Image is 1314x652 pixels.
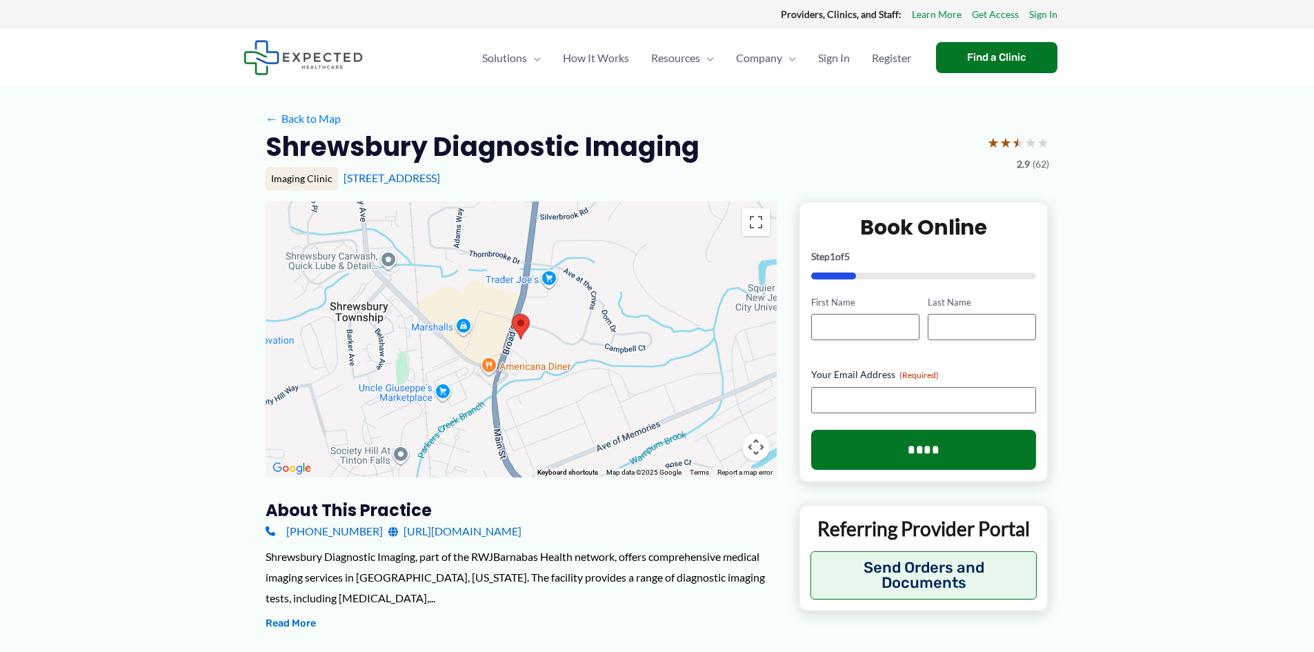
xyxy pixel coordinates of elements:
[742,433,770,461] button: Map camera controls
[563,34,629,82] span: How It Works
[811,214,1037,241] h2: Book Online
[482,34,527,82] span: Solutions
[872,34,911,82] span: Register
[811,296,919,309] label: First Name
[266,112,279,125] span: ←
[742,208,770,236] button: Toggle fullscreen view
[651,34,700,82] span: Resources
[818,34,850,82] span: Sign In
[1037,130,1049,155] span: ★
[471,34,552,82] a: SolutionsMenu Toggle
[781,8,902,20] strong: Providers, Clinics, and Staff:
[861,34,922,82] a: Register
[266,546,777,608] div: Shrewsbury Diagnostic Imaging, part of the RWJBarnabas Health network, offers comprehensive medic...
[717,468,773,476] a: Report a map error
[640,34,725,82] a: ResourcesMenu Toggle
[807,34,861,82] a: Sign In
[243,40,363,75] img: Expected Healthcare Logo - side, dark font, small
[912,6,962,23] a: Learn More
[700,34,714,82] span: Menu Toggle
[266,130,699,164] h2: Shrewsbury Diagnostic Imaging
[736,34,782,82] span: Company
[999,130,1012,155] span: ★
[266,500,777,521] h3: About this practice
[1024,130,1037,155] span: ★
[344,171,440,184] a: [STREET_ADDRESS]
[782,34,796,82] span: Menu Toggle
[810,551,1037,600] button: Send Orders and Documents
[987,130,999,155] span: ★
[1033,155,1049,173] span: (62)
[725,34,807,82] a: CompanyMenu Toggle
[830,250,835,262] span: 1
[972,6,1019,23] a: Get Access
[936,42,1057,73] a: Find a Clinic
[810,516,1037,541] p: Referring Provider Portal
[269,460,315,477] img: Google
[266,167,338,190] div: Imaging Clinic
[1017,155,1030,173] span: 2.9
[811,252,1037,261] p: Step of
[552,34,640,82] a: How It Works
[269,460,315,477] a: Open this area in Google Maps (opens a new window)
[899,370,939,380] span: (Required)
[928,296,1036,309] label: Last Name
[266,521,383,542] a: [PHONE_NUMBER]
[471,34,922,82] nav: Primary Site Navigation
[266,108,341,129] a: ←Back to Map
[388,521,521,542] a: [URL][DOMAIN_NAME]
[811,368,1037,382] label: Your Email Address
[266,615,316,632] button: Read More
[1012,130,1024,155] span: ★
[690,468,709,476] a: Terms (opens in new tab)
[844,250,850,262] span: 5
[527,34,541,82] span: Menu Toggle
[606,468,681,476] span: Map data ©2025 Google
[1029,6,1057,23] a: Sign In
[537,468,598,477] button: Keyboard shortcuts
